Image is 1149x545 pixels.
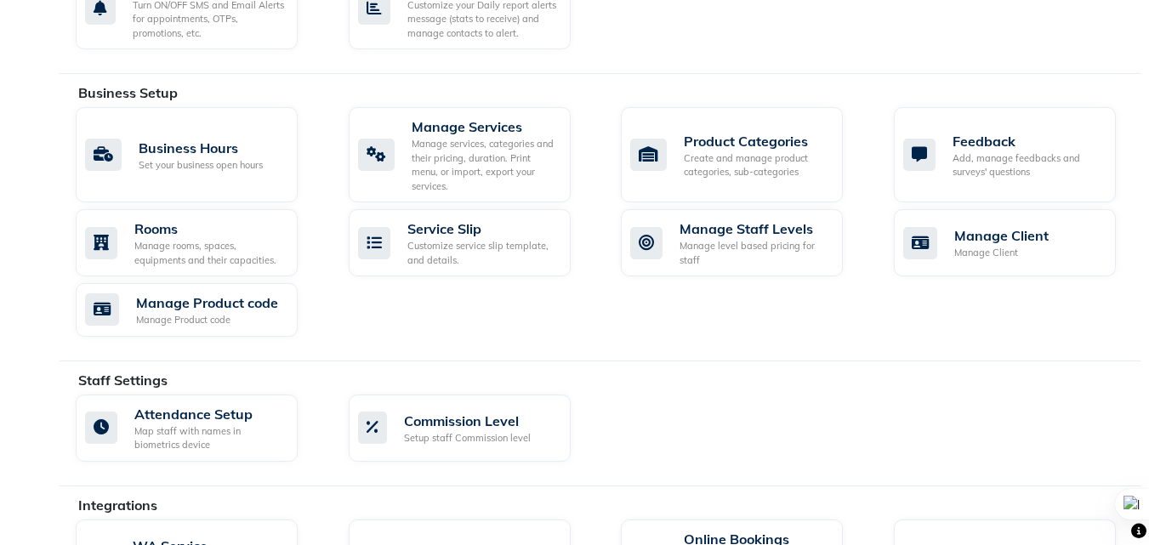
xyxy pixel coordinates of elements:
[139,138,263,158] div: Business Hours
[134,424,284,452] div: Map staff with names in biometrics device
[894,209,1141,276] a: Manage ClientManage Client
[407,219,557,239] div: Service Slip
[954,225,1049,246] div: Manage Client
[680,239,829,267] div: Manage level based pricing for staff
[404,411,531,431] div: Commission Level
[407,239,557,267] div: Customize service slip template, and details.
[76,209,323,276] a: RoomsManage rooms, spaces, equipments and their capacities.
[684,151,829,179] div: Create and manage product categories, sub-categories
[680,219,829,239] div: Manage Staff Levels
[139,158,263,173] div: Set your business open hours
[953,131,1102,151] div: Feedback
[349,395,596,462] a: Commission LevelSetup staff Commission level
[136,313,278,327] div: Manage Product code
[349,209,596,276] a: Service SlipCustomize service slip template, and details.
[953,151,1102,179] div: Add, manage feedbacks and surveys' questions
[404,431,531,446] div: Setup staff Commission level
[621,107,868,202] a: Product CategoriesCreate and manage product categories, sub-categories
[349,107,596,202] a: Manage ServicesManage services, categories and their pricing, duration. Print menu, or import, ex...
[954,246,1049,260] div: Manage Client
[76,107,323,202] a: Business HoursSet your business open hours
[134,404,284,424] div: Attendance Setup
[412,116,557,137] div: Manage Services
[76,395,323,462] a: Attendance SetupMap staff with names in biometrics device
[412,137,557,193] div: Manage services, categories and their pricing, duration. Print menu, or import, export your servi...
[76,283,323,337] a: Manage Product codeManage Product code
[134,239,284,267] div: Manage rooms, spaces, equipments and their capacities.
[134,219,284,239] div: Rooms
[894,107,1141,202] a: FeedbackAdd, manage feedbacks and surveys' questions
[684,131,829,151] div: Product Categories
[621,209,868,276] a: Manage Staff LevelsManage level based pricing for staff
[136,292,278,313] div: Manage Product code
